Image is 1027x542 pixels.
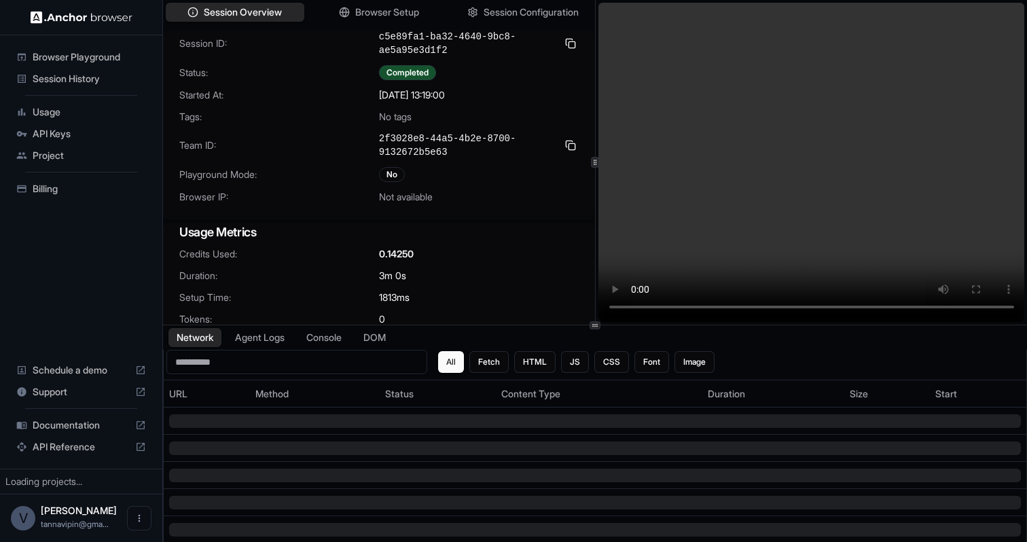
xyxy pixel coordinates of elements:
[33,363,130,377] span: Schedule a demo
[11,381,151,403] div: Support
[935,387,1021,401] div: Start
[204,5,282,19] span: Session Overview
[379,269,406,283] span: 3m 0s
[469,351,509,373] button: Fetch
[33,182,146,196] span: Billing
[379,65,436,80] div: Completed
[33,149,146,162] span: Project
[379,88,445,102] span: [DATE] 13:19:00
[514,351,556,373] button: HTML
[11,506,35,530] div: V
[674,351,715,373] button: Image
[33,50,146,64] span: Browser Playground
[179,168,379,181] span: Playground Mode:
[379,291,410,304] span: 1813 ms
[11,359,151,381] div: Schedule a demo
[168,328,221,347] button: Network
[179,66,379,79] span: Status:
[379,132,557,159] span: 2f3028e8-44a5-4b2e-8700-9132672b5e63
[33,418,130,432] span: Documentation
[33,440,130,454] span: API Reference
[11,414,151,436] div: Documentation
[169,387,245,401] div: URL
[850,387,925,401] div: Size
[179,247,379,261] span: Credits Used:
[179,190,379,204] span: Browser IP:
[11,46,151,68] div: Browser Playground
[484,5,579,19] span: Session Configuration
[379,167,405,182] div: No
[127,506,151,530] button: Open menu
[179,312,379,326] span: Tokens:
[31,11,132,24] img: Anchor Logo
[179,88,379,102] span: Started At:
[501,387,696,401] div: Content Type
[179,291,379,304] span: Setup Time:
[379,190,433,204] span: Not available
[33,127,146,141] span: API Keys
[5,475,157,488] div: Loading projects...
[41,519,109,529] span: tannavipin@gmail.com
[41,505,117,516] span: Vipin Tanna
[33,72,146,86] span: Session History
[11,123,151,145] div: API Keys
[379,247,414,261] span: 0.14250
[561,351,589,373] button: JS
[255,387,375,401] div: Method
[179,37,379,50] span: Session ID:
[355,328,394,347] button: DOM
[385,387,490,401] div: Status
[708,387,839,401] div: Duration
[11,178,151,200] div: Billing
[298,328,350,347] button: Console
[33,105,146,119] span: Usage
[11,101,151,123] div: Usage
[179,269,379,283] span: Duration:
[179,110,379,124] span: Tags:
[379,312,385,326] span: 0
[594,351,629,373] button: CSS
[227,328,293,347] button: Agent Logs
[355,5,419,19] span: Browser Setup
[438,351,464,373] button: All
[11,436,151,458] div: API Reference
[11,145,151,166] div: Project
[179,139,379,152] span: Team ID:
[379,30,557,57] span: c5e89fa1-ba32-4640-9bc8-ae5a95e3d1f2
[33,385,130,399] span: Support
[179,223,579,242] h3: Usage Metrics
[11,68,151,90] div: Session History
[379,110,412,124] span: No tags
[634,351,669,373] button: Font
